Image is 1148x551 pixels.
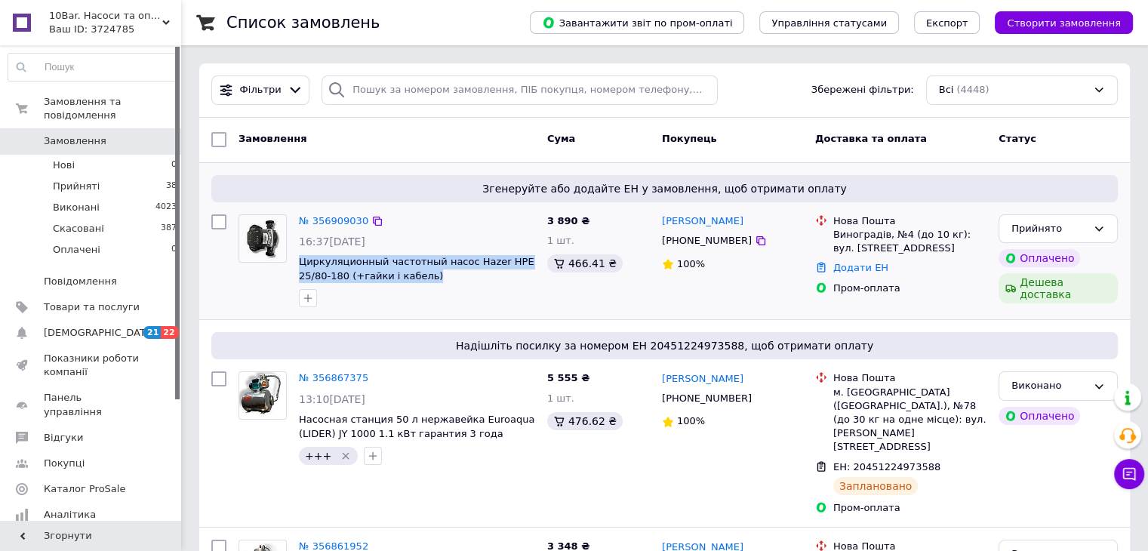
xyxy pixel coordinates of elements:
span: 1 шт. [547,392,574,404]
button: Чат з покупцем [1114,459,1144,489]
span: Статус [999,133,1036,144]
span: (4448) [956,84,989,95]
span: Cума [547,133,575,144]
span: Створити замовлення [1007,17,1121,29]
h1: Список замовлень [226,14,380,32]
span: ЕН: 20451224973588 [833,461,940,473]
div: Прийнято [1011,221,1087,237]
button: Створити замовлення [995,11,1133,34]
button: Експорт [914,11,980,34]
span: 3 890 ₴ [547,215,589,226]
svg: Видалити мітку [340,450,352,462]
span: 0 [171,159,177,172]
a: [PERSON_NAME] [662,372,743,386]
span: Фільтри [240,83,282,97]
div: Заплановано [833,477,919,495]
span: Надішліть посилку за номером ЕН 20451224973588, щоб отримати оплату [217,338,1112,353]
div: Оплачено [999,249,1080,267]
span: [DEMOGRAPHIC_DATA] [44,326,155,340]
a: Насосная станция 50 л нержавейка Euroaqua (LIDER) JY 1000 1.1 кВт гарантия 3 года [299,414,534,439]
span: 10Bar. Насоси та опалення. [49,9,162,23]
button: Завантажити звіт по пром-оплаті [530,11,744,34]
span: 22 [161,326,178,339]
span: 1 шт. [547,235,574,246]
span: 38 [166,180,177,193]
div: Нова Пошта [833,214,986,228]
div: м. [GEOGRAPHIC_DATA] ([GEOGRAPHIC_DATA].), №78 (до 30 кг на одне місце): вул. [PERSON_NAME][STREE... [833,386,986,454]
span: Панель управління [44,391,140,418]
a: Фото товару [239,371,287,420]
a: Створити замовлення [980,17,1133,28]
span: 100% [677,258,705,269]
span: 387 [161,222,177,235]
span: Доставка та оплата [815,133,927,144]
input: Пошук за номером замовлення, ПІБ покупця, номером телефону, Email, номером накладної [322,75,718,105]
span: Всі [939,83,954,97]
a: Циркуляционный частотный насос Hazer HPE 25/80-180 (+гайки і кабель) [299,256,534,282]
input: Пошук [8,54,177,81]
a: № 356909030 [299,215,368,226]
a: Фото товару [239,214,287,263]
div: Пром-оплата [833,282,986,295]
span: Показники роботи компанії [44,352,140,379]
span: Управління статусами [771,17,887,29]
div: 476.62 ₴ [547,412,623,430]
span: Оплачені [53,243,100,257]
span: Замовлення [44,134,106,148]
span: Відгуки [44,431,83,445]
a: [PERSON_NAME] [662,214,743,229]
span: Замовлення та повідомлення [44,95,181,122]
a: Додати ЕН [833,262,888,273]
span: 0 [171,243,177,257]
div: Оплачено [999,407,1080,425]
div: Нова Пошта [833,371,986,385]
div: Ваш ID: 3724785 [49,23,181,36]
span: Згенеруйте або додайте ЕН у замовлення, щоб отримати оплату [217,181,1112,196]
span: Повідомлення [44,275,117,288]
span: Нові [53,159,75,172]
span: Покупець [662,133,717,144]
div: Виконано [1011,378,1087,394]
div: Пром-оплата [833,501,986,515]
span: Каталог ProSale [44,482,125,496]
span: +++ [305,450,331,462]
span: Прийняті [53,180,100,193]
div: [PHONE_NUMBER] [659,231,755,251]
span: Збережені фільтри: [811,83,914,97]
div: Дешева доставка [999,273,1118,303]
a: № 356867375 [299,372,368,383]
span: Експорт [926,17,968,29]
span: Аналітика [44,508,96,522]
span: Скасовані [53,222,104,235]
span: 5 555 ₴ [547,372,589,383]
span: Виконані [53,201,100,214]
div: 466.41 ₴ [547,254,623,272]
span: 21 [143,326,161,339]
span: Покупці [44,457,85,470]
img: Фото товару [239,215,286,262]
div: [PHONE_NUMBER] [659,389,755,408]
span: 100% [677,415,705,426]
img: Фото товару [239,372,286,419]
div: Виноградів, №4 (до 10 кг): вул. [STREET_ADDRESS] [833,228,986,255]
span: 4023 [155,201,177,214]
span: Завантажити звіт по пром-оплаті [542,16,732,29]
span: Товари та послуги [44,300,140,314]
span: 16:37[DATE] [299,235,365,248]
span: 13:10[DATE] [299,393,365,405]
span: Замовлення [239,133,306,144]
button: Управління статусами [759,11,899,34]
